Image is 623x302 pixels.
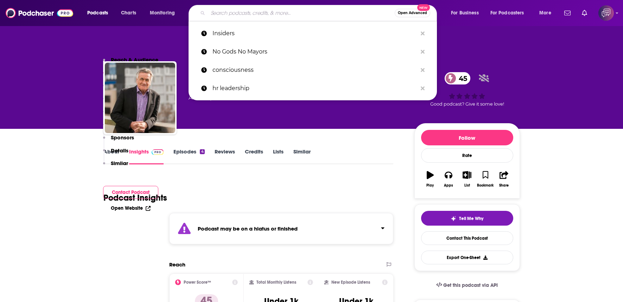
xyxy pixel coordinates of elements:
span: Logged in as corioliscompany [598,5,614,21]
a: hr leadership [189,79,437,97]
a: Show notifications dropdown [561,7,573,19]
span: New [417,4,430,11]
a: Similar [293,148,311,164]
div: Bookmark [477,183,494,188]
span: For Business [451,8,479,18]
span: Monitoring [150,8,175,18]
img: Insiders [105,63,175,133]
h2: New Episode Listens [331,280,370,285]
button: Play [421,166,439,192]
div: Apps [444,183,453,188]
a: Open Website [111,205,151,211]
img: Podchaser - Follow, Share and Rate Podcasts [6,6,73,20]
span: More [539,8,551,18]
span: For Podcasters [490,8,524,18]
a: Show notifications dropdown [579,7,590,19]
p: No Gods No Mayors [212,43,417,61]
button: Follow [421,130,513,145]
div: List [464,183,470,188]
button: open menu [145,7,184,19]
button: Apps [439,166,458,192]
span: Open Advanced [398,11,427,15]
span: 45 [452,72,471,84]
a: No Gods No Mayors [189,43,437,61]
a: Episodes4 [173,148,204,164]
button: Similar [103,160,128,173]
a: Lists [273,148,284,164]
button: Show profile menu [598,5,614,21]
button: open menu [446,7,488,19]
p: consciousness [212,61,417,79]
button: Share [495,166,513,192]
span: Charts [121,8,136,18]
button: Open AdvancedNew [395,9,430,17]
a: Credits [245,148,263,164]
button: tell me why sparkleTell Me Why [421,211,513,226]
img: tell me why sparkle [451,216,456,221]
button: Bookmark [476,166,495,192]
button: Export One-Sheet [421,251,513,264]
h2: Reach [169,261,185,268]
span: Good podcast? Give it some love! [430,101,504,107]
div: Share [499,183,509,188]
div: Search podcasts, credits, & more... [195,5,444,21]
a: Insiders [189,24,437,43]
a: consciousness [189,61,437,79]
p: hr leadership [212,79,417,97]
a: Contact This Podcast [421,231,513,245]
p: Similar [111,160,128,166]
button: List [458,166,476,192]
span: Podcasts [87,8,108,18]
a: 45 [445,72,471,84]
button: open menu [82,7,117,19]
p: Insiders [212,24,417,43]
span: Tell Me Why [459,216,483,221]
img: User Profile [598,5,614,21]
input: Search podcasts, credits, & more... [208,7,395,19]
a: Charts [116,7,140,19]
button: Contact Podcast [103,186,158,199]
div: A podcast [189,94,233,102]
button: Details [103,147,128,160]
a: Get this podcast via API [431,277,504,294]
div: Rate [421,148,513,163]
h2: Power Score™ [184,280,211,285]
button: open menu [534,7,560,19]
strong: Podcast may be on a hiatus or finished [198,225,298,232]
p: Details [111,147,128,154]
span: Get this podcast via API [443,282,498,288]
a: Reviews [215,148,235,164]
button: open menu [486,7,534,19]
div: Play [426,183,434,188]
div: 4 [200,149,204,154]
div: 45Good podcast? Give it some love! [414,68,520,111]
h2: Total Monthly Listens [256,280,296,285]
section: Click to expand status details [169,213,394,244]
